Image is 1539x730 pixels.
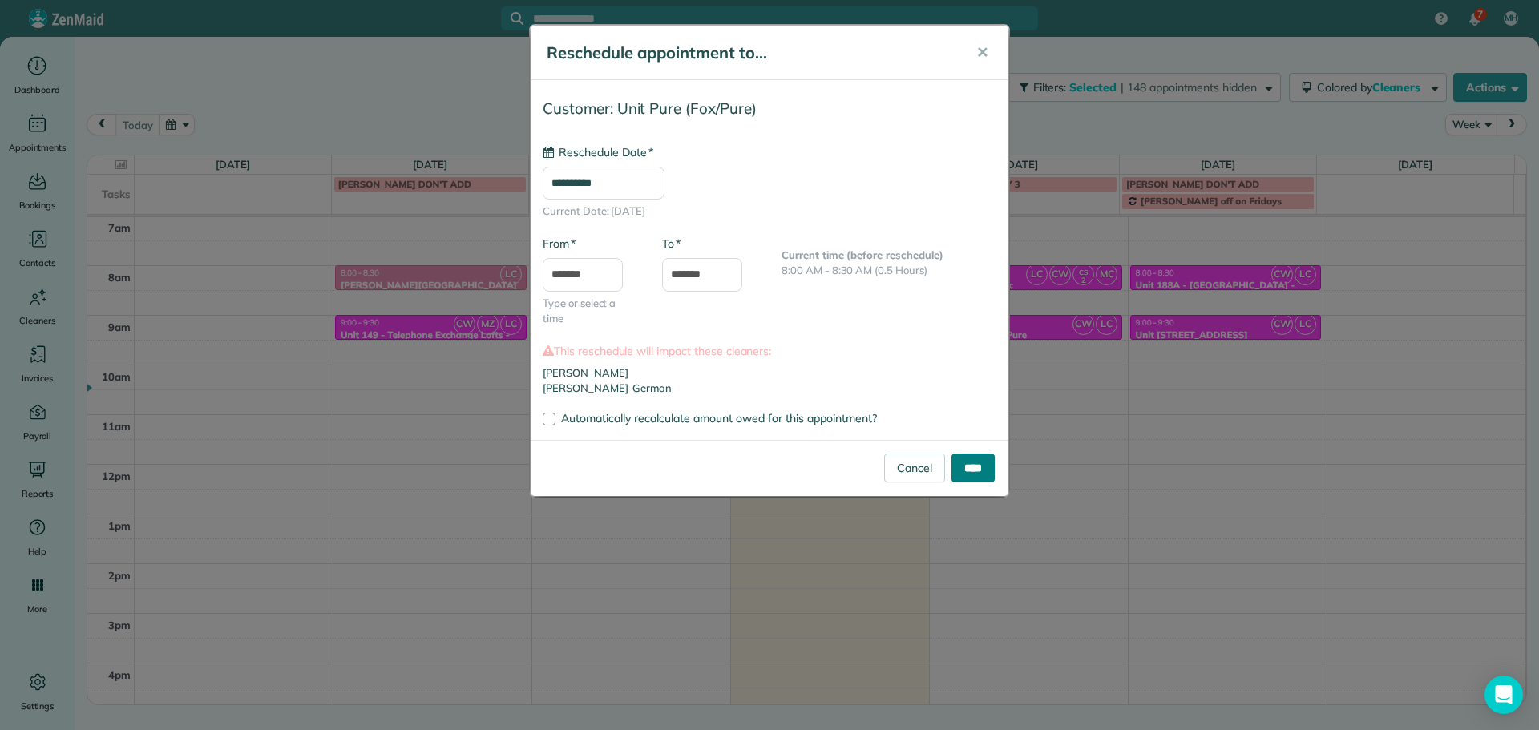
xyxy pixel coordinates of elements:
span: Type or select a time [543,296,638,327]
p: 8:00 AM - 8:30 AM (0.5 Hours) [782,263,996,279]
span: Automatically recalculate amount owed for this appointment? [561,411,877,425]
a: Cancel [884,454,945,482]
b: Current time (before reschedule) [782,248,943,261]
span: Current Date: [DATE] [543,204,996,220]
h5: Reschedule appointment to... [547,42,954,64]
label: To [662,236,681,252]
li: [PERSON_NAME]-German [543,381,996,397]
label: Reschedule Date [543,144,653,160]
li: [PERSON_NAME] [543,365,996,381]
span: ✕ [976,43,988,62]
label: From [543,236,576,252]
div: Open Intercom Messenger [1484,676,1523,714]
h4: Customer: Unit Pure (Fox/Pure) [543,100,996,117]
label: This reschedule will impact these cleaners: [543,343,996,359]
